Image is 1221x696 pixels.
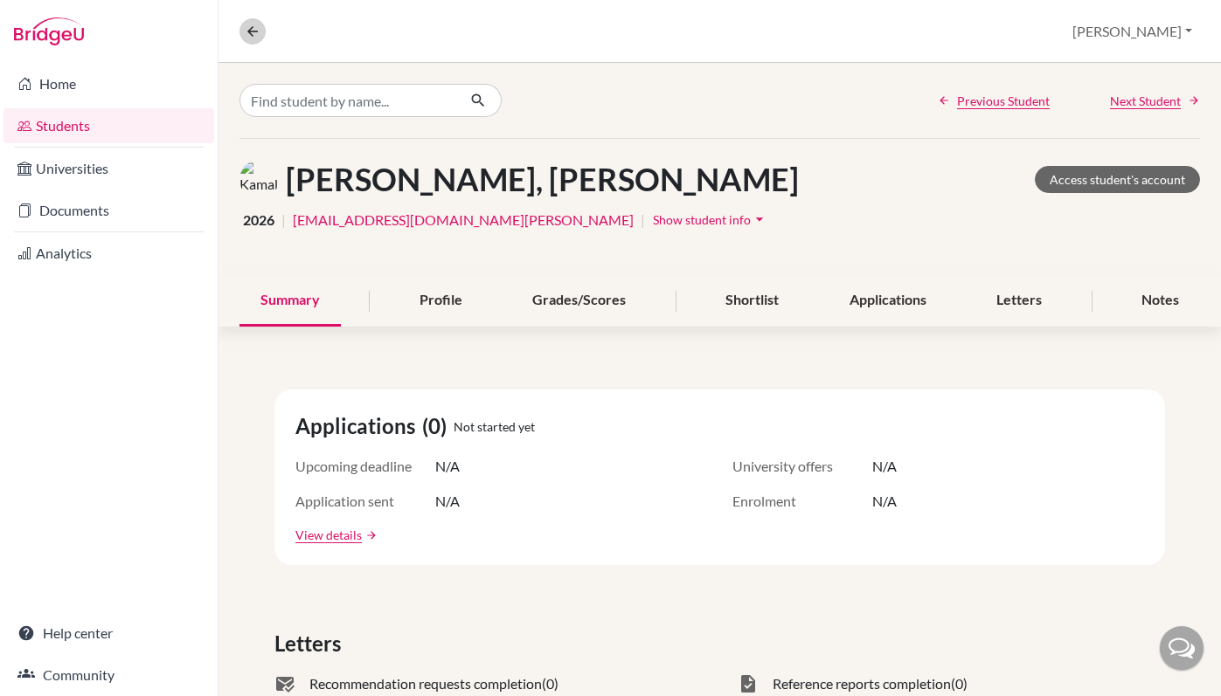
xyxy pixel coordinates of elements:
span: | [641,210,645,231]
a: View details [295,526,362,544]
i: arrow_drop_down [751,210,768,228]
div: Profile [399,275,483,327]
span: Help [40,12,76,28]
span: Previous Student [957,92,1050,110]
span: Not started yet [454,417,535,436]
div: Notes [1120,275,1200,327]
span: (0) [542,673,558,694]
a: Students [3,108,214,143]
h1: [PERSON_NAME], [PERSON_NAME] [286,161,799,198]
a: Home [3,66,214,101]
span: Upcoming deadline [295,456,435,477]
img: Bridge-U [14,17,84,45]
span: (0) [422,410,454,442]
span: Reference reports completion [773,673,951,694]
a: Previous Student [938,92,1050,110]
a: Help center [3,616,214,651]
span: (0) [951,673,968,694]
a: [EMAIL_ADDRESS][DOMAIN_NAME][PERSON_NAME] [293,210,634,231]
span: Applications [295,410,422,442]
span: N/A [872,456,897,477]
a: Documents [3,193,214,228]
span: Enrolment [732,491,872,512]
button: [PERSON_NAME] [1065,15,1200,48]
div: Shortlist [704,275,800,327]
a: Universities [3,151,214,186]
span: mark_email_read [274,673,295,694]
div: Grades/Scores [511,275,647,327]
span: Next Student [1110,92,1181,110]
span: Recommendation requests completion [309,673,542,694]
span: University offers [732,456,872,477]
div: Letters [975,275,1063,327]
span: task [738,673,759,694]
a: arrow_forward [362,529,378,541]
a: Analytics [3,236,214,271]
a: Community [3,658,214,693]
span: Letters [274,628,348,659]
span: N/A [435,456,460,477]
div: Summary [239,275,341,327]
span: Application sent [295,491,435,512]
a: Access student's account [1035,166,1200,193]
a: Next Student [1110,92,1200,110]
span: Show student info [653,212,751,227]
div: Applications [829,275,947,327]
button: Show student infoarrow_drop_down [652,206,769,233]
span: 2026 [243,210,274,231]
span: N/A [435,491,460,512]
input: Find student by name... [239,84,456,117]
img: Kamala Hidayatzade's avatar [239,160,279,199]
span: | [281,210,286,231]
span: N/A [872,491,897,512]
